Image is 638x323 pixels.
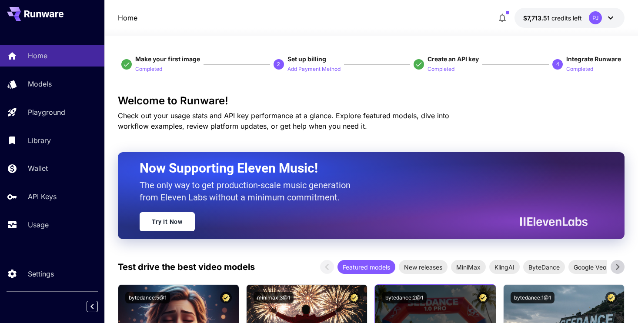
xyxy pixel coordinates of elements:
[551,14,582,22] span: credits left
[93,299,104,314] div: Collapse sidebar
[135,55,200,63] span: Make your first image
[489,260,520,274] div: KlingAI
[118,95,625,107] h3: Welcome to Runware!
[28,220,49,230] p: Usage
[28,163,48,173] p: Wallet
[28,50,47,61] p: Home
[511,292,554,303] button: bytedance:1@1
[337,263,395,272] span: Featured models
[556,60,559,68] p: 4
[277,60,280,68] p: 2
[220,292,232,303] button: Certified Model – Vetted for best performance and includes a commercial license.
[348,292,360,303] button: Certified Model – Vetted for best performance and includes a commercial license.
[451,260,486,274] div: MiniMax
[589,11,602,24] div: PJ
[125,292,170,303] button: bytedance:5@1
[566,55,621,63] span: Integrate Runware
[337,260,395,274] div: Featured models
[140,160,581,176] h2: Now Supporting Eleven Music!
[135,63,162,74] button: Completed
[118,111,449,130] span: Check out your usage stats and API key performance at a glance. Explore featured models, dive int...
[523,260,565,274] div: ByteDance
[140,179,357,203] p: The only way to get production-scale music generation from Eleven Labs without a minimum commitment.
[514,8,625,28] button: $7,713.50827PJ
[605,292,617,303] button: Certified Model – Vetted for best performance and includes a commercial license.
[566,65,593,73] p: Completed
[118,13,137,23] nav: breadcrumb
[140,212,195,231] a: Try It Now
[477,292,489,303] button: Certified Model – Vetted for best performance and includes a commercial license.
[523,263,565,272] span: ByteDance
[118,260,255,273] p: Test drive the best video models
[451,263,486,272] span: MiniMax
[428,63,454,74] button: Completed
[568,260,611,274] div: Google Veo
[566,63,593,74] button: Completed
[428,55,479,63] span: Create an API key
[28,79,52,89] p: Models
[287,63,341,74] button: Add Payment Method
[399,260,448,274] div: New releases
[428,65,454,73] p: Completed
[568,263,611,272] span: Google Veo
[87,301,98,312] button: Collapse sidebar
[28,135,51,146] p: Library
[28,269,54,279] p: Settings
[287,55,326,63] span: Set up billing
[523,14,551,22] span: $7,713.51
[254,292,294,303] button: minimax:3@1
[489,263,520,272] span: KlingAI
[523,13,582,23] div: $7,713.50827
[399,263,448,272] span: New releases
[28,107,65,117] p: Playground
[28,191,57,202] p: API Keys
[135,65,162,73] p: Completed
[118,13,137,23] a: Home
[382,292,427,303] button: bytedance:2@1
[287,65,341,73] p: Add Payment Method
